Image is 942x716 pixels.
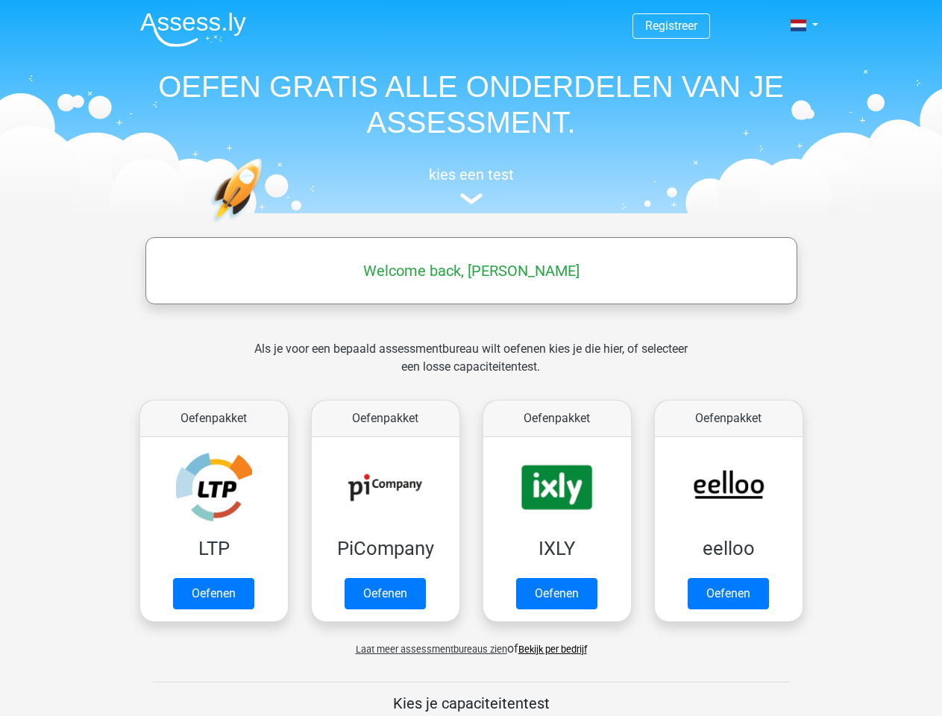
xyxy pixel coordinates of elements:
img: Assessly [140,12,246,47]
a: Oefenen [345,578,426,609]
img: oefenen [210,158,320,293]
a: Oefenen [516,578,597,609]
h5: Kies je capaciteitentest [153,694,790,712]
a: Registreer [645,19,697,33]
a: kies een test [128,166,814,205]
a: Oefenen [173,578,254,609]
img: assessment [460,193,483,204]
div: of [128,628,814,658]
span: Laat meer assessmentbureaus zien [356,644,507,655]
a: Oefenen [688,578,769,609]
a: Bekijk per bedrijf [518,644,587,655]
h5: Welcome back, [PERSON_NAME] [153,262,790,280]
h1: OEFEN GRATIS ALLE ONDERDELEN VAN JE ASSESSMENT. [128,69,814,140]
div: Als je voor een bepaald assessmentbureau wilt oefenen kies je die hier, of selecteer een losse ca... [242,340,700,394]
h5: kies een test [128,166,814,183]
